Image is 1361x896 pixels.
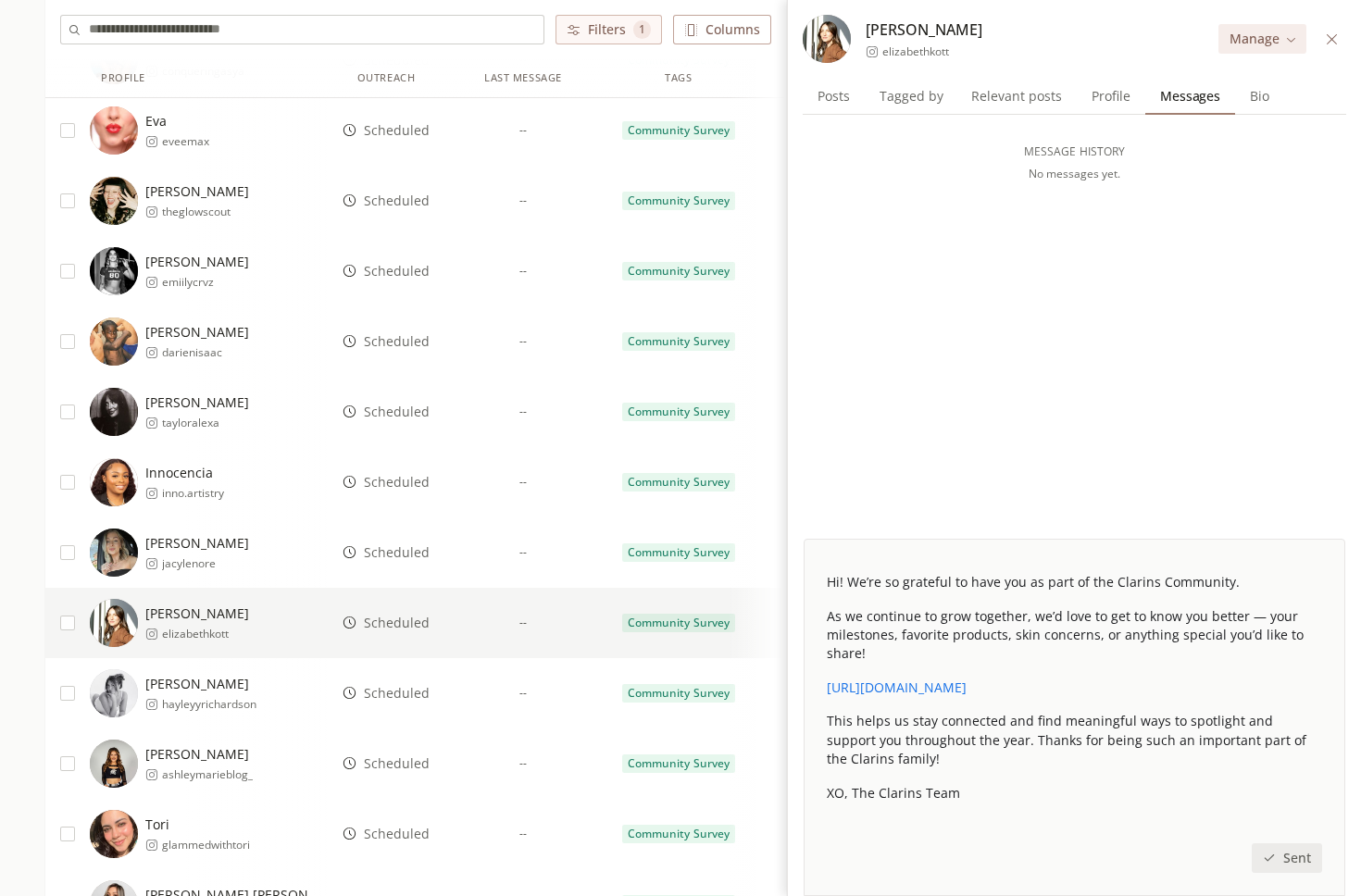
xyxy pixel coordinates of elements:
span: Scheduled [364,262,430,280]
button: Sent [1252,843,1322,873]
span: [PERSON_NAME] [145,534,249,553]
span: Tori [145,815,250,834]
span: [PERSON_NAME] [866,19,982,41]
img: https://lookalike-images.influencerlist.ai/profiles/ad89cbc2-0990-4690-827e-6d293f34e4ed.jpg [803,15,851,63]
span: [PERSON_NAME] [145,675,257,693]
img: https://lookalike-images.influencerlist.ai/profiles/ad89cbc2-0990-4690-827e-6d293f34e4ed.jpg [90,599,138,647]
span: Relevant posts [964,83,1069,109]
div: Last Message [484,70,562,86]
span: Community Survey [628,264,729,279]
a: [URL][DOMAIN_NAME] [827,678,967,696]
span: theglowscout [162,205,249,219]
img: https://lookalike-images.influencerlist.ai/profiles/e436503b-3082-4cca-9d27-9626244fe0f1.jpg [90,247,138,295]
span: glammedwithtori [162,838,250,852]
p: This helps us stay connected and find meaningful ways to spotlight and support you throughout the... [827,712,1322,768]
span: Bio [1242,83,1277,109]
span: Community Survey [628,827,729,841]
span: Innocencia [145,464,224,482]
span: Tagged by [872,83,951,109]
span: No messages yet. [1029,167,1120,181]
p: As we continue to grow together, we’d love to get to know you better — your milestones, favorite ... [827,607,1322,664]
span: [PERSON_NAME] [145,604,249,623]
span: jacylenore [162,556,249,571]
span: inno.artistry [162,486,224,501]
span: elizabethkott [882,44,949,59]
img: https://lookalike-images.influencerlist.ai/profiles/32f5dbc6-aa21-45ca-ae00-8145e0e26d98.jpg [90,177,138,225]
span: Community Survey [628,475,729,490]
span: -- [519,264,527,279]
span: Scheduled [364,543,430,562]
span: tayloralexa [162,416,249,430]
span: Messages [1153,83,1228,109]
span: -- [519,123,527,138]
span: Scheduled [364,614,430,632]
span: Scheduled [364,121,430,140]
div: Profile [101,70,145,86]
img: https://lookalike-images.influencerlist.ai/profiles/35f642e7-1c2d-4db0-80e9-371d2ac317a0.jpg [90,317,138,366]
span: Scheduled [364,192,430,210]
span: Scheduled [364,825,430,843]
span: Community Survey [628,756,729,771]
span: Posts [810,83,857,109]
img: https://lookalike-images.influencerlist.ai/profiles/82b810b7-0906-47d4-b2c4-d56cd78685a6.jpg [90,388,138,436]
span: 1 [633,20,651,39]
p: Hi! We’re so grateful to have you as part of the Clarins Community. [827,573,1322,591]
span: -- [519,475,527,490]
span: -- [519,686,527,701]
span: Eva [145,112,209,131]
span: darienisaac [162,345,249,360]
span: elizabethkott [162,627,249,641]
button: Filters 1 [556,15,662,44]
span: [PERSON_NAME] [145,745,253,764]
span: Scheduled [364,684,430,703]
img: https://lookalike-images.influencerlist.ai/profiles/bfa5bccb-af45-4761-9686-75d4f2d81ad4.jpg [90,810,138,858]
span: Scheduled [364,754,430,773]
span: -- [519,334,527,349]
span: -- [519,756,527,771]
span: Community Survey [628,545,729,560]
span: [PERSON_NAME] [145,182,249,201]
span: -- [519,193,527,208]
span: emiilycrvz [162,275,249,290]
span: -- [519,545,527,560]
span: hayleyyrichardson [162,697,257,712]
button: Columns [673,15,771,44]
span: Community Survey [628,616,729,630]
span: Community Survey [628,404,729,419]
span: Community Survey [628,334,729,349]
span: Community Survey [628,193,729,208]
span: Scheduled [364,473,430,492]
div: Tags [665,70,692,86]
span: MESSAGE HISTORY [1024,144,1124,159]
div: Outreach [357,70,415,86]
span: [PERSON_NAME] [145,393,249,412]
a: elizabethkott [866,44,949,59]
span: Community Survey [628,123,729,138]
img: https://lookalike-images.influencerlist.ai/profiles/9d0a3282-55bd-455c-a89f-23e9ba652876.jpg [90,529,138,577]
span: [PERSON_NAME] [145,253,249,271]
span: Community Survey [628,686,729,701]
img: https://lookalike-images.influencerlist.ai/profiles/31d54114-82af-4bb6-9386-196beea7346f.jpg [90,458,138,506]
p: XO, The Clarins Team [827,784,1322,803]
span: ashleymarieblog_ [162,767,253,782]
span: -- [519,827,527,841]
img: https://lookalike-images.influencerlist.ai/profiles/72cc85c3-5816-4e15-a30f-bbfc0407c807.jpg [90,106,138,155]
img: https://lookalike-images.influencerlist.ai/profiles/6f515e32-1b6b-451b-afbf-c7441d0de042.jpg [90,740,138,788]
span: eveemax [162,134,209,149]
img: https://lookalike-images.influencerlist.ai/profiles/2a452a8f-6f40-4bf6-aa21-99ac3f0725d3.jpg [90,669,138,717]
span: Scheduled [364,403,430,421]
span: Profile [1084,83,1138,109]
span: Scheduled [364,332,430,351]
button: Manage [1218,24,1306,54]
span: -- [519,616,527,630]
span: [PERSON_NAME] [145,323,249,342]
span: -- [519,404,527,419]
